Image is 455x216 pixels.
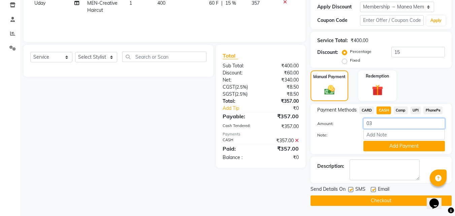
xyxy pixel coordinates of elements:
div: ₹357.00 [261,123,304,130]
img: _cash.svg [321,84,338,96]
span: PhonePe [423,106,443,114]
label: Note: [312,132,358,138]
div: ₹8.50 [261,84,304,91]
div: ₹357.00 [261,98,304,105]
div: ₹400.00 [351,37,368,44]
span: Send Details On [311,186,346,194]
label: Manual Payment [313,74,346,80]
div: Sub Total: [218,62,261,69]
button: Apply [426,16,446,26]
span: CASH [377,106,391,114]
iframe: chat widget [427,189,448,209]
span: Comp [394,106,408,114]
span: 2.5% [236,91,246,97]
div: ₹357.00 [261,112,304,120]
span: 2.5% [236,84,247,90]
div: ₹60.00 [261,69,304,76]
div: ₹0 [268,105,304,112]
label: Percentage [350,49,371,55]
div: Net: [218,76,261,84]
label: Fixed [350,57,360,63]
span: CGST [223,84,235,90]
div: Total: [218,98,261,105]
span: Email [378,186,389,194]
div: ₹400.00 [261,62,304,69]
div: ( ) [218,91,261,98]
input: Enter Offer / Coupon Code [360,15,424,26]
input: Amount [363,118,445,129]
span: SGST [223,91,235,97]
div: Discount: [317,49,338,56]
div: ₹357.00 [261,145,304,153]
div: Paid: [218,145,261,153]
input: Add Note [363,129,445,140]
button: Checkout [311,195,452,206]
div: Description: [317,163,344,170]
div: Payments [223,131,299,137]
div: Service Total: [317,37,348,44]
div: Payable: [218,112,261,120]
div: Cash Tendered: [218,123,261,130]
a: Add Tip [218,105,268,112]
div: Balance : [218,154,261,161]
div: ₹0 [261,154,304,161]
input: Search or Scan [122,52,206,62]
div: Apply Discount [317,3,360,10]
div: CASH [218,137,261,144]
span: CARD [359,106,374,114]
button: Add Payment [363,141,445,151]
span: Payment Methods [317,106,357,114]
div: ₹340.00 [261,76,304,84]
span: UPI [411,106,421,114]
div: ₹8.50 [261,91,304,98]
label: Redemption [366,73,389,79]
div: ₹357.00 [261,137,304,144]
div: ( ) [218,84,261,91]
div: Discount: [218,69,261,76]
img: _gift.svg [368,83,387,97]
div: Coupon Code [317,17,360,24]
span: SMS [355,186,365,194]
label: Amount: [312,121,358,127]
span: Total [223,52,238,59]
